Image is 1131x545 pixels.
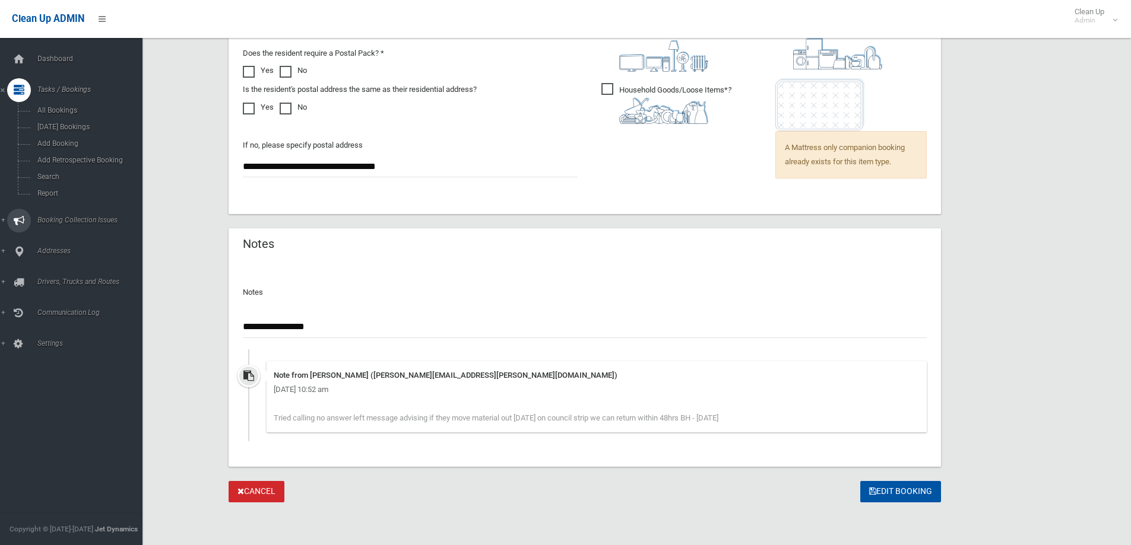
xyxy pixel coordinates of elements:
header: Notes [229,232,289,256]
span: Settings [34,339,151,348]
span: Drivers, Trucks and Routes [34,278,151,286]
label: Yes [243,63,274,78]
span: Communication Log [34,308,151,317]
span: Addresses [34,247,151,255]
img: 394712a680b73dbc3d2a6a3a7ffe5a07.png [619,40,708,72]
span: Report [34,189,141,197]
p: Notes [243,285,927,299]
span: Clean Up [1069,7,1116,25]
button: Edit Booking [860,481,941,503]
label: No [280,100,307,114]
div: Note from [PERSON_NAME] ([PERSON_NAME][EMAIL_ADDRESS][PERSON_NAME][DOMAIN_NAME]) [274,368,920,383]
span: Electronics [601,26,708,72]
label: Does the resident require a Postal Pack? * [243,46,384,60]
img: b13cc3517677393f34c0a387616ef184.png [619,97,708,124]
label: No [280,63,307,78]
span: All Bookings [34,106,141,114]
span: Booking Collection Issues [34,216,151,224]
i: ? [619,85,731,124]
span: Dashboard [34,55,151,63]
label: Yes [243,100,274,114]
label: Is the resident's postal address the same as their residential address? [243,82,477,97]
div: [DATE] 10:52 am [274,383,920,397]
span: Household Goods/Loose Items* [601,83,731,124]
img: e7408bece873d2c1783593a074e5cb2f.png [775,78,864,131]
span: Copyright © [DATE]-[DATE] [9,525,93,533]
span: Search [34,173,141,181]
span: Metal Appliances/White Goods [775,24,901,69]
strong: Jet Dynamics [95,525,138,533]
i: ? [619,28,708,72]
span: Add Retrospective Booking [34,156,141,164]
span: Tried calling no answer left message advising if they move material out [DATE] on council strip w... [274,413,718,422]
label: If no, please specify postal address [243,138,363,152]
img: 36c1b0289cb1767239cdd3de9e694f19.png [793,38,882,69]
i: ? [793,26,901,69]
span: Add Booking [34,139,141,148]
a: Cancel [229,481,284,503]
span: Tasks / Bookings [34,85,151,94]
span: [DATE] Bookings [34,123,141,131]
small: Admin [1075,16,1104,25]
span: Clean Up ADMIN [12,13,84,24]
span: A Mattress only companion booking already exists for this item type. [775,131,927,179]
